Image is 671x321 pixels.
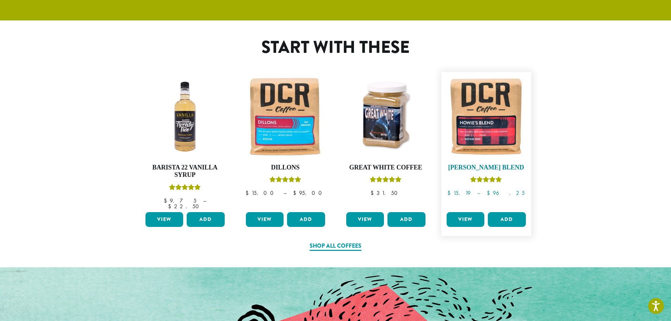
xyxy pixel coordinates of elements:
[470,175,502,186] div: Rated 4.67 out of 5
[168,203,174,210] span: $
[144,75,226,158] img: VANILLA-300x300.png
[284,189,286,197] span: –
[293,189,325,197] bdi: 95.00
[164,197,197,204] bdi: 9.75
[387,212,425,227] button: Add
[187,212,225,227] button: Add
[346,212,384,227] a: View
[269,175,301,186] div: Rated 5.00 out of 5
[293,189,299,197] span: $
[244,75,327,209] a: DillonsRated 5.00 out of 5
[310,242,361,251] a: Shop All Coffees
[445,164,528,172] h4: [PERSON_NAME] Blend
[164,197,170,204] span: $
[246,189,251,197] span: $
[371,189,377,197] span: $
[447,189,471,197] bdi: 15.19
[344,75,427,209] a: Great White CoffeeRated 5.00 out of 5 $31.50
[447,189,453,197] span: $
[246,189,277,197] bdi: 15.00
[445,75,528,158] img: Howies-Blend-12oz-300x300.jpg
[371,189,401,197] bdi: 31.50
[144,164,226,179] h4: Barista 22 Vanilla Syrup
[144,75,226,209] a: Barista 22 Vanilla SyrupRated 5.00 out of 5
[185,37,486,58] h1: Start With These
[487,189,493,197] span: $
[169,183,201,194] div: Rated 5.00 out of 5
[477,189,480,197] span: –
[244,75,327,158] img: Dillons-12oz-300x300.jpg
[145,212,184,227] a: View
[447,212,485,227] a: View
[244,164,327,172] h4: Dillons
[246,212,284,227] a: View
[287,212,325,227] button: Add
[488,212,526,227] button: Add
[344,75,427,158] img: Great-White-Coffee.png
[203,197,206,204] span: –
[487,189,525,197] bdi: 96.25
[370,175,402,186] div: Rated 5.00 out of 5
[168,203,202,210] bdi: 22.50
[445,75,528,209] a: [PERSON_NAME] BlendRated 4.67 out of 5
[344,164,427,172] h4: Great White Coffee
